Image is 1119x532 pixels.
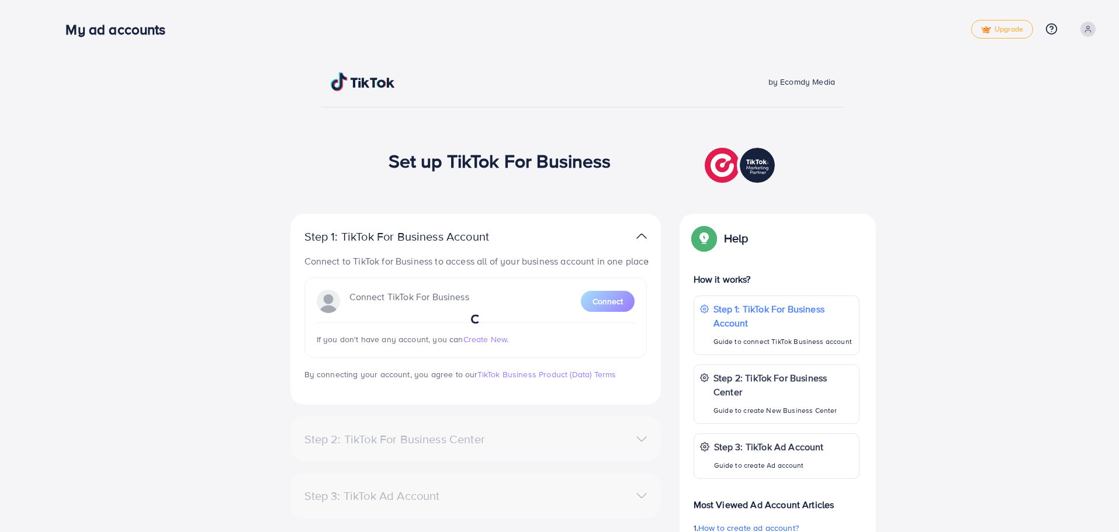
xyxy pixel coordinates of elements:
[304,230,526,244] p: Step 1: TikTok For Business Account
[331,72,395,91] img: TikTok
[389,149,611,172] h1: Set up TikTok For Business
[713,404,853,418] p: Guide to create New Business Center
[694,488,860,512] p: Most Viewed Ad Account Articles
[713,335,853,349] p: Guide to connect TikTok Business account
[694,272,860,286] p: How it works?
[724,231,749,245] p: Help
[636,228,647,245] img: TikTok partner
[981,25,1023,34] span: Upgrade
[694,228,715,249] img: Popup guide
[713,371,853,399] p: Step 2: TikTok For Business Center
[714,458,824,472] p: Guide to create Ad account
[981,26,991,34] img: tick
[65,21,175,38] h3: My ad accounts
[714,440,824,454] p: Step 3: TikTok Ad Account
[705,145,778,186] img: TikTok partner
[713,302,853,330] p: Step 1: TikTok For Business Account
[768,76,835,88] span: by Ecomdy Media
[971,20,1033,39] a: tickUpgrade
